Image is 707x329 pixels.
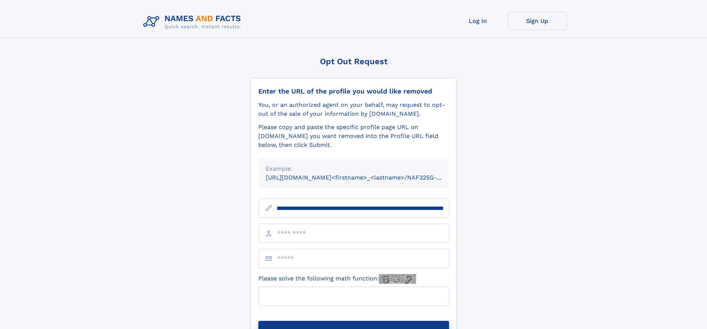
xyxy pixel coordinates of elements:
[258,101,449,118] div: You, or an authorized agent on your behalf, may request to opt-out of the sale of your informatio...
[258,87,449,95] div: Enter the URL of the profile you would like removed
[258,123,449,149] div: Please copy and paste the specific profile page URL on [DOMAIN_NAME] you want removed into the Pr...
[508,12,567,30] a: Sign Up
[266,164,442,173] div: Example:
[448,12,508,30] a: Log In
[140,12,247,32] img: Logo Names and Facts
[266,174,463,181] small: [URL][DOMAIN_NAME]<firstname>_<lastname>/NAF325G-xxxxxxxx
[251,57,457,66] div: Opt Out Request
[258,274,416,284] label: Please solve the following math function:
